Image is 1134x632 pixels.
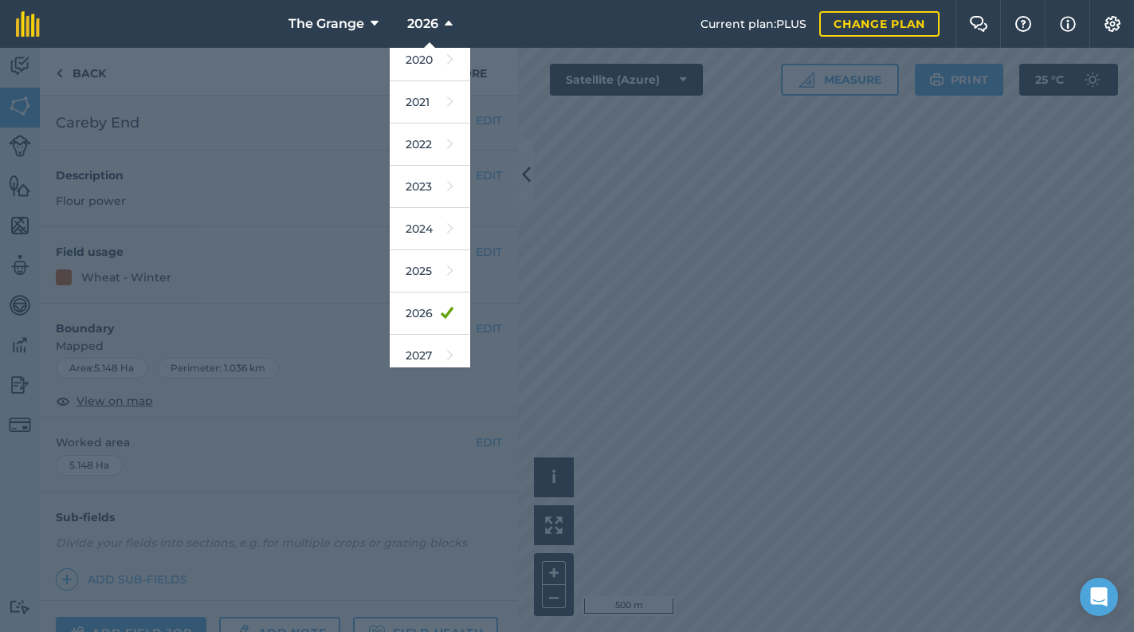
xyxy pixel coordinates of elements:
a: 2027 [390,335,469,377]
span: 2026 [407,14,438,33]
img: Two speech bubbles overlapping with the left bubble in the forefront [969,16,988,32]
img: svg+xml;base64,PHN2ZyB4bWxucz0iaHR0cDovL3d3dy53My5vcmcvMjAwMC9zdmciIHdpZHRoPSIxNyIgaGVpZ2h0PSIxNy... [1060,14,1076,33]
a: 2022 [390,124,469,166]
a: 2026 [390,292,469,335]
img: A question mark icon [1014,16,1033,32]
div: Open Intercom Messenger [1080,578,1118,616]
a: Change plan [819,11,940,37]
img: A cog icon [1103,16,1122,32]
a: 2025 [390,250,469,292]
a: 2020 [390,39,469,81]
a: 2021 [390,81,469,124]
span: The Grange [288,14,364,33]
a: 2023 [390,166,469,208]
img: fieldmargin Logo [16,11,40,37]
a: 2024 [390,208,469,250]
span: Current plan : PLUS [700,15,806,33]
